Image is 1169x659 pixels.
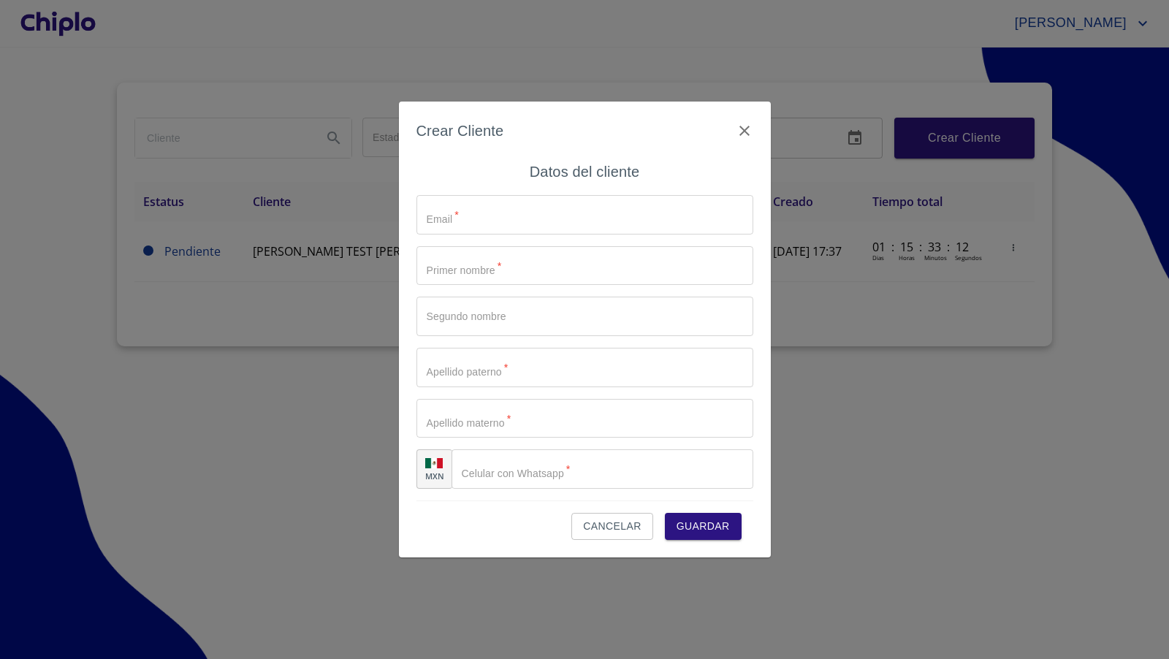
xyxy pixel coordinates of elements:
[571,513,652,540] button: Cancelar
[583,517,641,536] span: Cancelar
[425,458,443,468] img: R93DlvwvvjP9fbrDwZeCRYBHk45OWMq+AAOlFVsxT89f82nwPLnD58IP7+ANJEaWYhP0Tx8kkA0WlQMPQsAAgwAOmBj20AXj6...
[665,513,742,540] button: Guardar
[530,160,639,183] h6: Datos del cliente
[425,471,444,481] p: MXN
[677,517,730,536] span: Guardar
[416,119,504,142] h6: Crear Cliente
